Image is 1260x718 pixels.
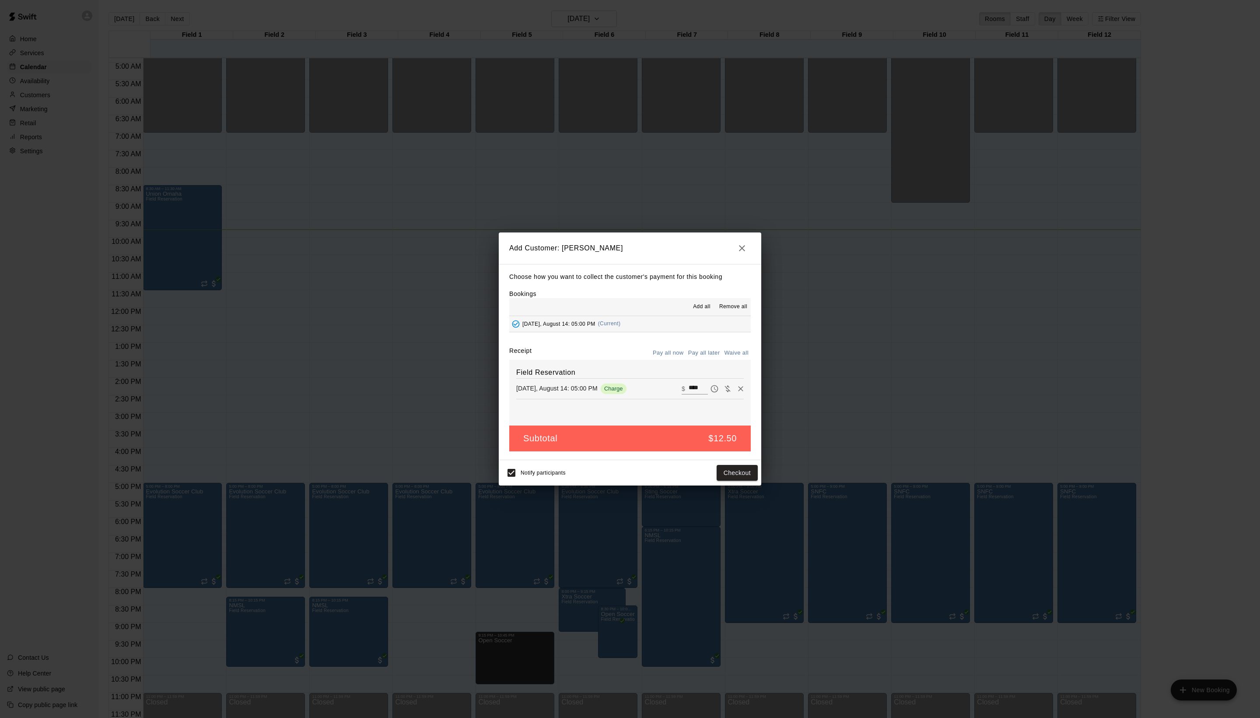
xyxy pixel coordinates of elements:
span: [DATE], August 14: 05:00 PM [522,320,595,327]
span: Pay later [708,384,721,392]
h5: $12.50 [708,433,737,444]
span: Add all [693,303,710,311]
button: Waive all [722,346,751,360]
label: Receipt [509,346,532,360]
p: $ [682,384,685,393]
h5: Subtotal [523,433,557,444]
button: Remove [734,382,747,395]
span: (Current) [598,320,621,327]
button: Pay all later [686,346,722,360]
label: Bookings [509,290,536,297]
p: Choose how you want to collect the customer's payment for this booking [509,271,751,282]
button: Add all [688,300,716,314]
span: Remove all [719,303,747,311]
span: Notify participants [521,470,566,476]
button: Checkout [717,465,758,481]
button: Added - Collect Payment [509,317,522,331]
button: Added - Collect Payment[DATE], August 14: 05:00 PM(Current) [509,316,751,332]
span: Charge [601,385,626,392]
span: Waive payment [721,384,734,392]
button: Pay all now [651,346,686,360]
h6: Field Reservation [516,367,744,378]
h2: Add Customer: [PERSON_NAME] [499,232,761,264]
p: [DATE], August 14: 05:00 PM [516,384,598,393]
button: Remove all [716,300,751,314]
